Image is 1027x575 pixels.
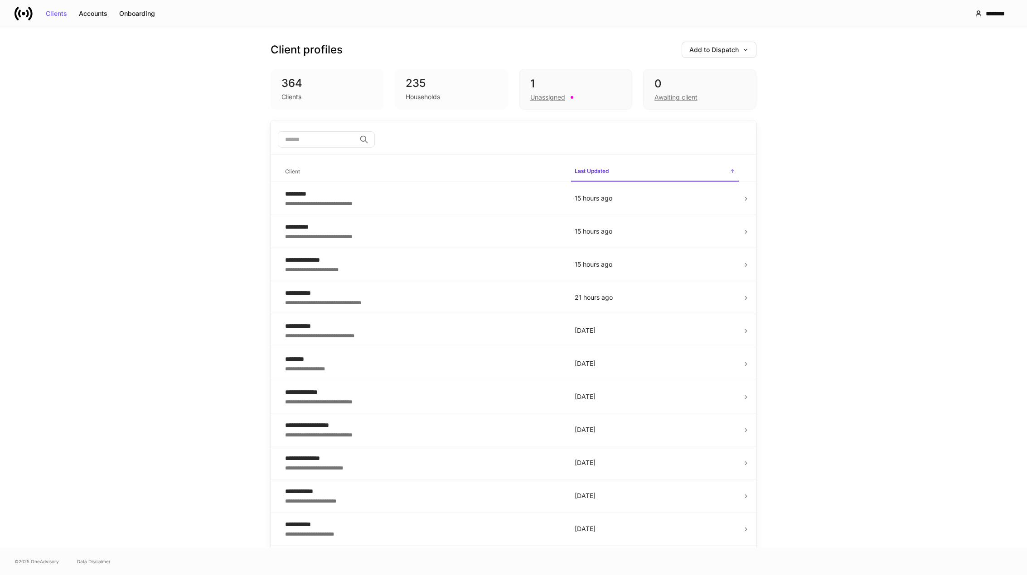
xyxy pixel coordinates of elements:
div: Clients [281,92,301,101]
div: 235 [406,76,497,91]
p: [DATE] [575,326,735,335]
p: 15 hours ago [575,260,735,269]
div: Add to Dispatch [689,47,749,53]
span: © 2025 OneAdvisory [15,558,59,565]
p: [DATE] [575,425,735,434]
p: [DATE] [575,359,735,368]
a: Data Disclaimer [77,558,111,565]
p: 15 hours ago [575,194,735,203]
div: 1Unassigned [519,69,632,110]
button: Clients [40,6,73,21]
div: 0Awaiting client [643,69,756,110]
span: Last Updated [571,162,739,182]
button: Add to Dispatch [682,42,756,58]
div: Unassigned [530,93,565,102]
p: [DATE] [575,458,735,467]
p: [DATE] [575,524,735,533]
button: Accounts [73,6,113,21]
h6: Client [285,167,300,176]
p: 21 hours ago [575,293,735,302]
div: 1 [530,77,621,91]
div: Awaiting client [654,93,698,102]
p: [DATE] [575,392,735,401]
div: Onboarding [119,10,155,17]
div: Clients [46,10,67,17]
div: 0 [654,77,745,91]
p: [DATE] [575,491,735,500]
div: Accounts [79,10,107,17]
div: 364 [281,76,373,91]
button: Onboarding [113,6,161,21]
h3: Client profiles [271,43,343,57]
p: 15 hours ago [575,227,735,236]
div: Households [406,92,440,101]
span: Client [281,163,564,181]
h6: Last Updated [575,167,609,175]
